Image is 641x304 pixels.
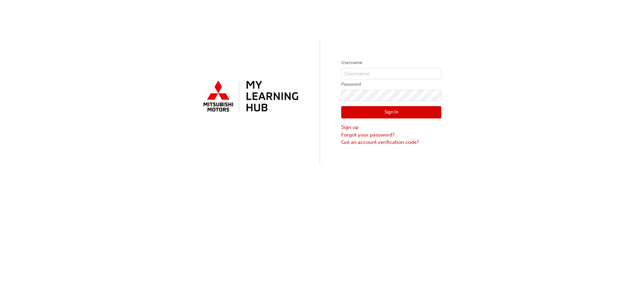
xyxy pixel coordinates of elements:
img: mmal [200,78,300,116]
label: Password [341,80,441,88]
a: Sign up [341,123,441,131]
a: Got an account verification code? [341,138,441,146]
a: Forgot your password? [341,131,441,139]
button: Sign In [341,106,441,119]
input: Username [341,68,441,79]
label: Username [341,59,441,67]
